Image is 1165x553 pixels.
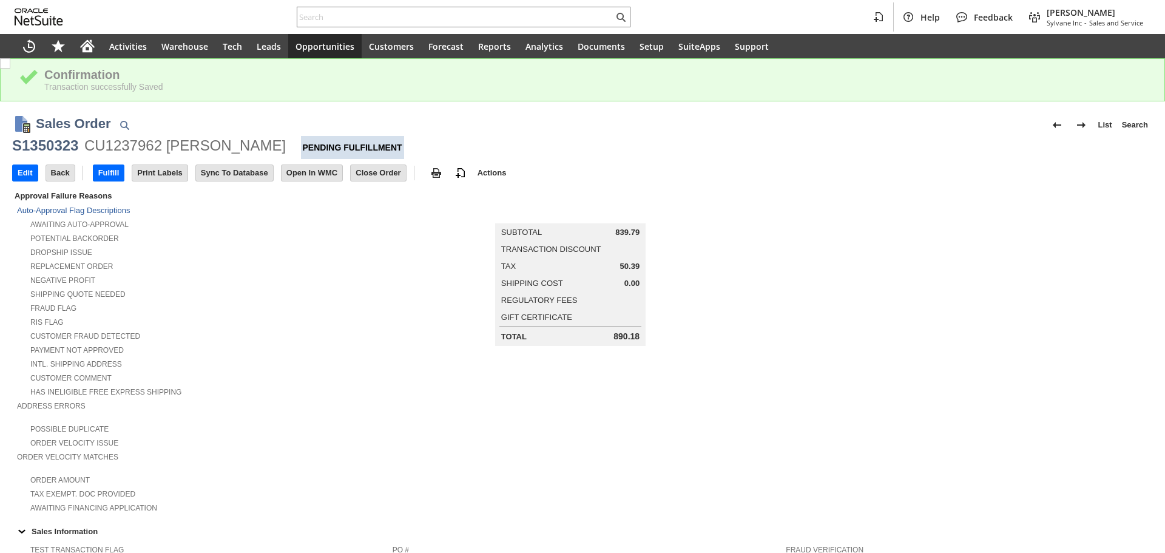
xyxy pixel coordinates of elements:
svg: Search [613,10,628,24]
span: Opportunities [295,41,354,52]
a: RIS flag [30,318,64,327]
a: Replacement Order [30,262,113,271]
a: Gift Certificate [501,313,572,322]
input: Fulfill [93,165,124,181]
div: Pending Fulfillment [301,136,404,159]
img: Quick Find [117,118,132,132]
a: Shipping Cost [501,279,563,288]
a: Home [73,34,102,58]
span: 890.18 [613,331,640,342]
span: Support [735,41,769,52]
a: Dropship Issue [30,248,92,257]
div: CU1237962 [PERSON_NAME] [84,136,286,155]
a: Warehouse [154,34,215,58]
a: Subtotal [501,228,542,237]
span: Setup [640,41,664,52]
a: Recent Records [15,34,44,58]
h1: Sales Order [36,114,111,134]
a: Reports [471,34,518,58]
a: Documents [570,34,632,58]
a: Potential Backorder [30,234,119,243]
input: Search [297,10,613,24]
span: Reports [478,41,511,52]
span: - [1084,18,1087,27]
a: Awaiting Financing Application [30,504,157,512]
a: Forecast [421,34,471,58]
span: Leads [257,41,281,52]
a: Analytics [518,34,570,58]
a: Awaiting Auto-Approval [30,220,129,229]
a: Auto-Approval Flag Descriptions [17,206,130,215]
span: Analytics [525,41,563,52]
span: Customers [369,41,414,52]
span: Tech [223,41,242,52]
svg: logo [15,8,63,25]
div: S1350323 [12,136,78,155]
a: Has Ineligible Free Express Shipping [30,388,181,396]
a: Leads [249,34,288,58]
a: Payment not approved [30,346,124,355]
a: Order Amount [30,476,90,484]
a: Tax [501,262,516,271]
span: Sylvane Inc [1047,18,1082,27]
input: Print Labels [132,165,187,181]
input: Close Order [351,165,405,181]
a: Negative Profit [30,276,95,285]
a: Customers [362,34,421,58]
img: Next [1074,118,1089,132]
img: add-record.svg [453,166,468,180]
div: Approval Failure Reasons [12,189,388,203]
a: Tech [215,34,249,58]
a: Total [501,332,527,341]
div: Shortcuts [44,34,73,58]
span: 50.39 [620,262,640,271]
svg: Shortcuts [51,39,66,53]
span: Documents [578,41,625,52]
img: Previous [1050,118,1064,132]
input: Back [46,165,75,181]
a: Possible Duplicate [30,425,109,433]
caption: Summary [495,204,646,223]
span: Activities [109,41,147,52]
span: Sales and Service [1089,18,1143,27]
a: Order Velocity Matches [17,453,118,461]
a: Setup [632,34,671,58]
a: Customer Comment [30,374,112,382]
a: SuiteApps [671,34,728,58]
a: Regulatory Fees [501,296,577,305]
a: Intl. Shipping Address [30,360,122,368]
a: Transaction Discount [501,245,601,254]
td: Sales Information [12,523,1153,539]
img: print.svg [429,166,444,180]
a: Activities [102,34,154,58]
input: Edit [13,165,38,181]
input: Open In WMC [282,165,343,181]
a: Fraud Flag [30,304,76,313]
span: Forecast [428,41,464,52]
svg: Recent Records [22,39,36,53]
a: Tax Exempt. Doc Provided [30,490,135,498]
a: List [1093,115,1117,135]
a: Actions [473,168,512,177]
span: 0.00 [624,279,640,288]
span: 839.79 [615,228,640,237]
a: Opportunities [288,34,362,58]
div: Sales Information [12,523,1148,539]
a: Order Velocity Issue [30,439,118,447]
span: SuiteApps [678,41,720,52]
span: Help [920,12,940,23]
a: Customer Fraud Detected [30,332,140,341]
div: Transaction successfully Saved [44,82,1146,92]
span: Feedback [974,12,1013,23]
svg: Home [80,39,95,53]
a: Shipping Quote Needed [30,290,126,299]
a: Address Errors [17,402,86,410]
span: Warehouse [161,41,208,52]
a: Search [1117,115,1153,135]
div: Confirmation [44,68,1146,82]
a: Support [728,34,776,58]
span: [PERSON_NAME] [1047,7,1143,18]
input: Sync To Database [196,165,273,181]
